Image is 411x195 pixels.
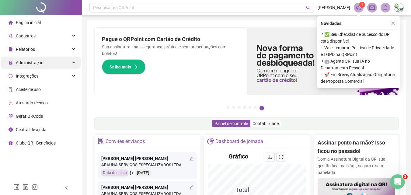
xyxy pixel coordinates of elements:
span: send [130,169,134,176]
span: solution [98,138,104,144]
span: Contabilidade [253,121,279,126]
span: bell [383,5,388,10]
span: lock [9,61,13,65]
span: user-add [9,34,13,38]
h2: Assinar ponto na mão? Isso ficou no passado! [318,138,395,156]
span: pie-chart [207,138,214,144]
span: Central de ajuda [16,127,47,132]
span: close [391,21,395,26]
span: qrcode [9,114,13,118]
span: Painel de controle [214,121,248,126]
span: info-circle [9,127,13,132]
sup: 1 [359,2,365,8]
button: 7 [259,106,264,110]
span: Página inicial [16,20,41,25]
div: [PERSON_NAME] [PERSON_NAME] [101,155,194,162]
span: Atestado técnico [16,100,48,105]
span: Administração [16,60,44,65]
span: Clube QR - Beneficios [16,141,56,145]
span: reload [279,155,284,159]
div: Data de início [101,169,128,176]
span: audit [9,87,13,92]
span: search [306,5,311,10]
span: facebook [13,184,19,190]
span: 2 [403,174,408,179]
span: download [267,155,272,159]
p: Sua assinatura: mais segurança, prática e sem preocupações com boletos! [102,44,239,57]
span: ⚬ 🚀 Em Breve, Atualização Obrigatória de Proposta Comercial [321,71,397,85]
button: 6 [254,106,257,109]
span: [PERSON_NAME] [318,4,350,11]
div: ARAUNA SERVIÇOS ESPECIALIZADOS LTDA [101,162,194,168]
span: linkedin [23,184,29,190]
span: edit [190,185,194,190]
div: [PERSON_NAME] [PERSON_NAME] [101,184,194,191]
button: 1 [227,106,230,109]
span: sync [9,74,13,78]
span: ⚬ ✅ Seu Checklist de Sucesso do DP está disponível [321,31,397,44]
span: Aceite de uso [16,87,41,92]
img: 48028 [394,3,403,12]
span: Relatórios [16,47,35,52]
button: 2 [232,106,235,109]
span: mail [369,5,375,10]
span: edit [190,156,194,161]
h2: Pague o QRPoint com Cartão de Crédito [102,35,239,44]
span: Gerar QRCode [16,114,43,119]
p: Com a Assinatura Digital da QR, sua gestão fica mais ágil, segura e sem papelada. [318,156,395,176]
span: Cadastros [16,33,36,38]
iframe: Intercom live chat [390,174,405,189]
div: Dashboard de jornada [215,136,263,147]
h4: Gráfico [228,152,248,161]
span: arrow-right [134,65,138,69]
div: Convites enviados [106,136,145,147]
span: gift [9,141,13,145]
span: Saiba mais [110,64,131,70]
span: 1 [361,3,363,7]
span: ⚬ Vale Lembrar: Política de Privacidade e LGPD na QRPoint [321,44,397,58]
button: 3 [238,106,241,109]
span: home [9,20,13,25]
span: Novidades ! [321,20,343,27]
button: 4 [243,106,246,109]
div: [DATE] [135,169,151,176]
button: 5 [249,106,252,109]
span: left [64,186,69,190]
span: ⚬ 🤖 Agente QR: sua IA no Departamento Pessoal [321,58,397,71]
span: instagram [32,184,38,190]
span: Integrações [16,74,38,78]
span: solution [9,101,13,105]
button: Saiba mais [102,59,145,75]
span: notification [356,5,361,10]
span: file [9,47,13,51]
img: banner%2F096dab35-e1a4-4d07-87c2-cf089f3812bf.png [247,28,399,95]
